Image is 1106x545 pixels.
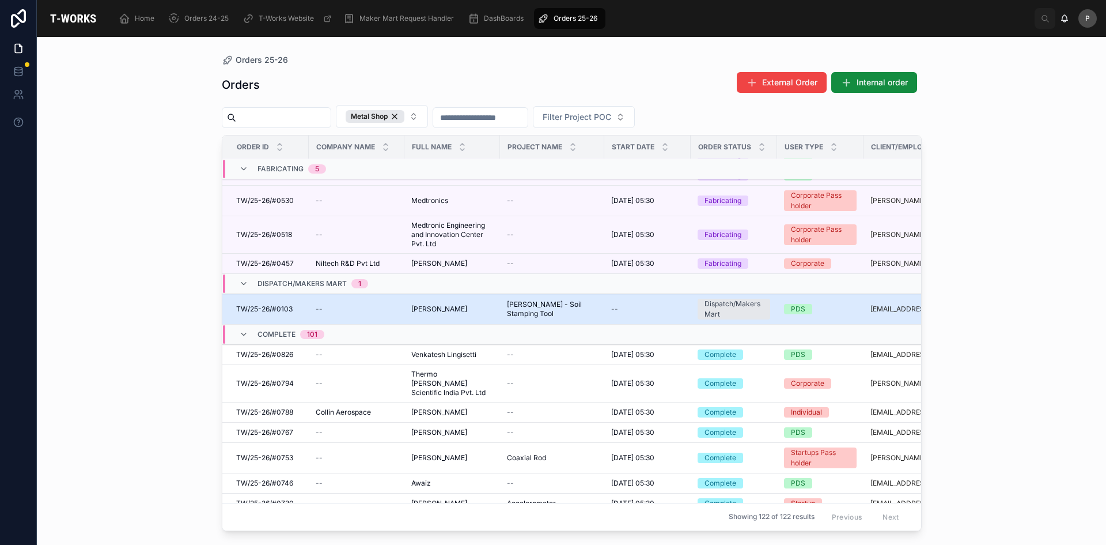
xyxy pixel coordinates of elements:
a: Home [115,8,162,29]
a: PDS [784,478,857,488]
span: Client/Employee Email [871,142,958,152]
button: Select Button [336,105,428,128]
a: [EMAIL_ADDRESS][DOMAIN_NAME] [870,408,973,417]
span: Maker Mart Request Handler [359,14,454,23]
span: Project Name [507,142,562,152]
span: [DATE] 05:30 [611,230,654,239]
a: [DATE] 05:30 [611,230,684,239]
span: Home [135,14,154,23]
span: -- [507,259,514,268]
a: T-Works Website [239,8,338,29]
a: [PERSON_NAME][EMAIL_ADDRESS][DOMAIN_NAME] [870,230,973,239]
span: TW/25-26/#0767 [236,428,293,437]
div: Complete [704,453,736,463]
span: DashBoards [484,14,524,23]
a: [PERSON_NAME] [411,305,493,314]
span: External Order [762,77,817,88]
a: [EMAIL_ADDRESS][DOMAIN_NAME] [870,479,973,488]
a: [DATE] 05:30 [611,428,684,437]
a: [PERSON_NAME][EMAIL_ADDRESS][DOMAIN_NAME] [870,453,973,463]
a: TW/25-26/#0826 [236,350,302,359]
a: Fabricating [698,258,770,269]
span: -- [507,230,514,239]
a: Complete [698,349,770,360]
a: TW/25-26/#0730 [236,499,302,508]
a: [PERSON_NAME] [411,428,493,437]
a: Corporate Pass holder [784,224,857,245]
a: Orders 25-26 [534,8,605,29]
a: Complete [698,453,770,463]
span: Filter Project POC [543,111,611,123]
span: [PERSON_NAME] [411,499,467,508]
span: TW/25-26/#0530 [236,196,294,205]
h1: Orders [222,77,260,93]
a: [PERSON_NAME][EMAIL_ADDRESS][DOMAIN_NAME] [870,196,973,205]
a: Individual [784,407,857,418]
span: Collin Aerospace [316,408,371,417]
a: Niltech R&D Pvt Ltd [316,259,397,268]
div: Corporate Pass holder [791,190,850,211]
a: Thermo [PERSON_NAME] Scientific India Pvt. Ltd [411,370,493,397]
a: Collin Aerospace [316,408,397,417]
span: -- [316,379,323,388]
div: PDS [791,304,805,314]
a: Corporate Pass holder [784,190,857,211]
span: TW/25-26/#0794 [236,379,294,388]
div: Complete [704,478,736,488]
a: -- [507,196,597,205]
a: Awaiz [411,479,493,488]
a: [EMAIL_ADDRESS][DOMAIN_NAME] [870,428,973,437]
a: -- [316,428,397,437]
span: [DATE] 05:30 [611,428,654,437]
div: PDS [791,427,805,438]
a: -- [316,350,397,359]
div: Individual [791,407,822,418]
a: Fabricating [698,230,770,240]
a: DashBoards [464,8,532,29]
span: [DATE] 05:30 [611,453,654,463]
a: TW/25-26/#0788 [236,408,302,417]
span: -- [507,350,514,359]
a: TW/25-26/#0753 [236,453,302,463]
span: P [1085,14,1090,23]
span: -- [507,379,514,388]
span: [PERSON_NAME] [411,305,467,314]
div: 101 [307,330,317,339]
span: -- [316,479,323,488]
span: Order ID [237,142,269,152]
span: [PERSON_NAME] [411,259,467,268]
a: Corporate [784,378,857,389]
a: Complete [698,427,770,438]
span: Dispatch/Makers Mart [257,279,347,288]
span: -- [507,479,514,488]
a: Coaxial Rod [507,453,597,463]
span: TW/25-26/#0788 [236,408,293,417]
div: Complete [704,349,736,360]
span: TW/25-26/#0826 [236,350,293,359]
a: Corporate [784,258,857,269]
span: Full Name [412,142,452,152]
a: [DATE] 05:30 [611,259,684,268]
span: -- [316,350,323,359]
div: Startup [791,498,815,509]
span: [PERSON_NAME] [411,408,467,417]
a: [PERSON_NAME] - Soil Stamping Tool [507,300,597,318]
a: -- [507,479,597,488]
span: [DATE] 05:30 [611,350,654,359]
a: [DATE] 05:30 [611,350,684,359]
a: [PERSON_NAME] [411,453,493,463]
a: -- [507,350,597,359]
span: Niltech R&D Pvt Ltd [316,259,380,268]
div: Complete [704,407,736,418]
a: TW/25-26/#0767 [236,428,302,437]
span: Orders 24-25 [184,14,229,23]
a: [PERSON_NAME] [411,259,493,268]
span: -- [316,499,323,508]
a: TW/25-26/#0103 [236,305,302,314]
a: [EMAIL_ADDRESS][DOMAIN_NAME] [870,350,973,359]
a: Medtronic Engineering and Innovation Center Pvt. Ltd [411,221,493,249]
a: [DATE] 05:30 [611,499,684,508]
a: -- [316,230,397,239]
